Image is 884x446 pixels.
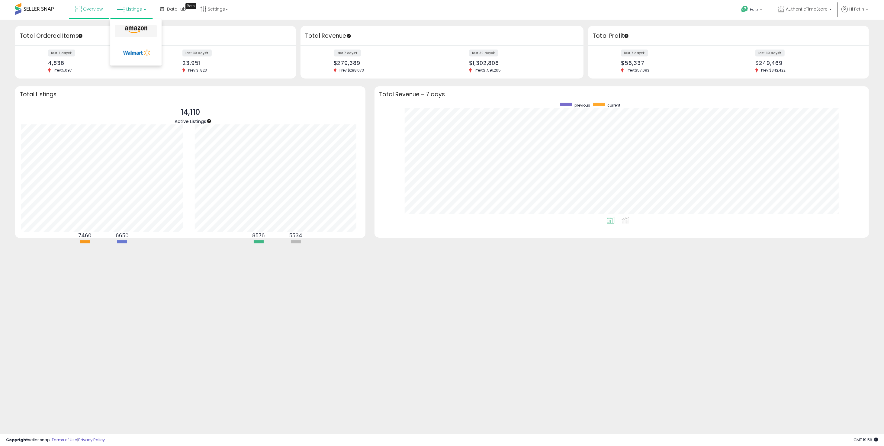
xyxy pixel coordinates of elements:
[48,60,151,66] div: 4,836
[20,92,361,97] h3: Total Listings
[240,245,277,251] div: Repriced
[78,232,92,239] b: 7460
[278,245,314,251] div: Not Repriced
[51,68,75,73] span: Prev: 5,097
[83,6,103,12] span: Overview
[182,50,212,56] label: last 30 days
[104,245,140,251] div: FBM
[334,50,361,56] label: last 7 days
[621,50,648,56] label: last 7 days
[20,32,291,40] h3: Total Ordered Items
[252,232,265,239] b: 8576
[67,245,103,251] div: FBA
[206,118,212,124] div: Tooltip anchor
[472,68,504,73] span: Prev: $1,591,265
[289,232,302,239] b: 5534
[126,6,142,12] span: Listings
[379,92,864,97] h3: Total Revenue - 7 days
[849,6,864,12] span: Hi Fetih
[334,60,438,66] div: $279,389
[607,103,620,108] span: current
[624,68,652,73] span: Prev: $57,093
[841,6,868,20] a: Hi Fetih
[786,6,828,12] span: AuthenticTimeStore
[185,3,196,9] div: Tooltip anchor
[175,107,206,118] p: 14,110
[305,32,579,40] h3: Total Revenue
[182,60,285,66] div: 23,951
[167,6,186,12] span: DataHub
[574,103,590,108] span: previous
[736,1,768,20] a: Help
[750,7,758,12] span: Help
[116,232,129,239] b: 6650
[621,60,724,66] div: $56,337
[336,68,367,73] span: Prev: $288,073
[48,50,75,56] label: last 7 days
[758,68,789,73] span: Prev: $342,422
[346,33,352,39] div: Tooltip anchor
[624,33,629,39] div: Tooltip anchor
[78,33,83,39] div: Tooltip anchor
[185,68,210,73] span: Prev: 31,823
[741,5,748,13] i: Get Help
[755,50,785,56] label: last 30 days
[469,50,498,56] label: last 30 days
[593,32,864,40] h3: Total Profit
[469,60,573,66] div: $1,302,808
[175,118,206,124] span: Active Listings
[755,60,858,66] div: $249,469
